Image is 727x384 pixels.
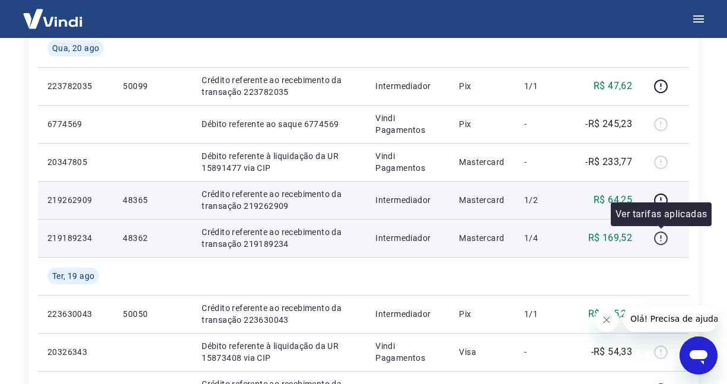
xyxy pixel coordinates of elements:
[591,345,633,359] p: -R$ 54,33
[375,232,440,244] p: Intermediador
[623,306,718,332] iframe: Mensagem da empresa
[459,80,505,92] p: Pix
[123,194,183,206] p: 48365
[14,1,91,37] img: Vindi
[585,155,632,169] p: -R$ 233,77
[375,112,440,136] p: Vindi Pagamentos
[375,194,440,206] p: Intermediador
[123,308,183,320] p: 50050
[524,346,559,358] p: -
[459,194,505,206] p: Mastercard
[375,80,440,92] p: Intermediador
[47,118,104,130] p: 6774569
[47,232,104,244] p: 219189234
[52,270,94,282] span: Ter, 19 ago
[585,117,632,131] p: -R$ 245,23
[594,79,632,93] p: R$ 47,62
[202,118,356,130] p: Débito referente ao saque 6774569
[588,231,633,245] p: R$ 169,52
[47,308,104,320] p: 223630043
[375,150,440,174] p: Vindi Pagamentos
[7,8,100,18] span: Olá! Precisa de ajuda?
[123,232,183,244] p: 48362
[459,232,505,244] p: Mastercard
[524,80,559,92] p: 1/1
[459,118,505,130] p: Pix
[202,302,356,326] p: Crédito referente ao recebimento da transação 223630043
[47,194,104,206] p: 219262909
[47,156,104,168] p: 20347805
[524,194,559,206] p: 1/2
[47,346,104,358] p: 20326343
[375,340,440,364] p: Vindi Pagamentos
[459,346,505,358] p: Visa
[588,307,633,321] p: R$ 245,23
[47,80,104,92] p: 223782035
[202,226,356,250] p: Crédito referente ao recebimento da transação 219189234
[616,207,707,221] p: Ver tarifas aplicadas
[680,337,718,375] iframe: Botão para abrir a janela de mensagens
[459,156,505,168] p: Mastercard
[595,308,618,332] iframe: Fechar mensagem
[594,193,632,207] p: R$ 64,25
[524,308,559,320] p: 1/1
[52,42,99,54] span: Qua, 20 ago
[202,150,356,174] p: Débito referente à liquidação da UR 15891477 via CIP
[459,308,505,320] p: Pix
[123,80,183,92] p: 50099
[375,308,440,320] p: Intermediador
[524,156,559,168] p: -
[524,118,559,130] p: -
[524,232,559,244] p: 1/4
[202,340,356,364] p: Débito referente à liquidação da UR 15873408 via CIP
[202,74,356,98] p: Crédito referente ao recebimento da transação 223782035
[202,188,356,212] p: Crédito referente ao recebimento da transação 219262909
